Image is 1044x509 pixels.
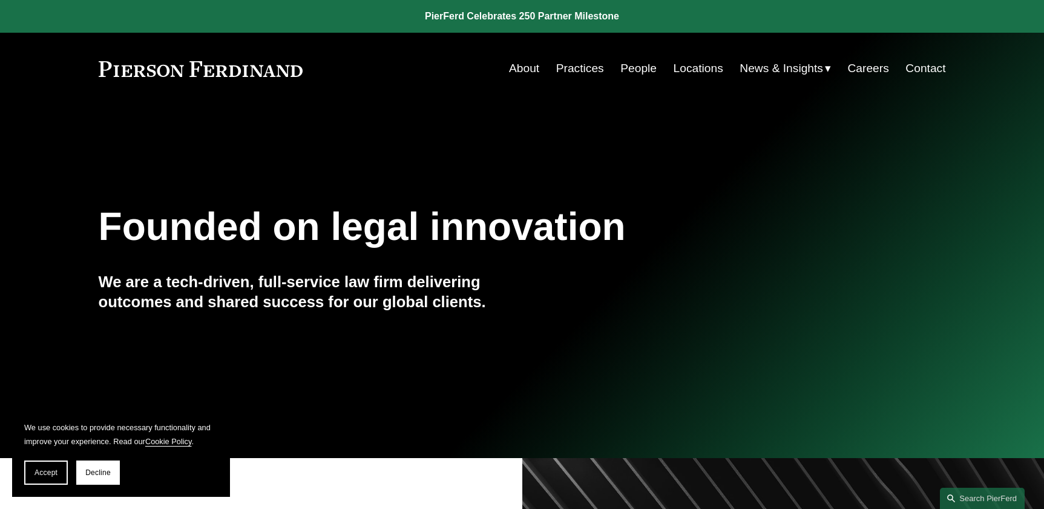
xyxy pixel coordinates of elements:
[556,57,604,80] a: Practices
[24,461,68,485] button: Accept
[509,57,539,80] a: About
[940,488,1025,509] a: Search this site
[24,421,218,448] p: We use cookies to provide necessary functionality and improve your experience. Read our .
[620,57,657,80] a: People
[12,408,230,497] section: Cookie banner
[740,58,823,79] span: News & Insights
[848,57,889,80] a: Careers
[905,57,945,80] a: Contact
[99,272,522,311] h4: We are a tech-driven, full-service law firm delivering outcomes and shared success for our global...
[34,468,57,477] span: Accept
[145,437,192,446] a: Cookie Policy
[99,205,805,249] h1: Founded on legal innovation
[740,57,831,80] a: folder dropdown
[76,461,120,485] button: Decline
[674,57,723,80] a: Locations
[85,468,111,477] span: Decline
